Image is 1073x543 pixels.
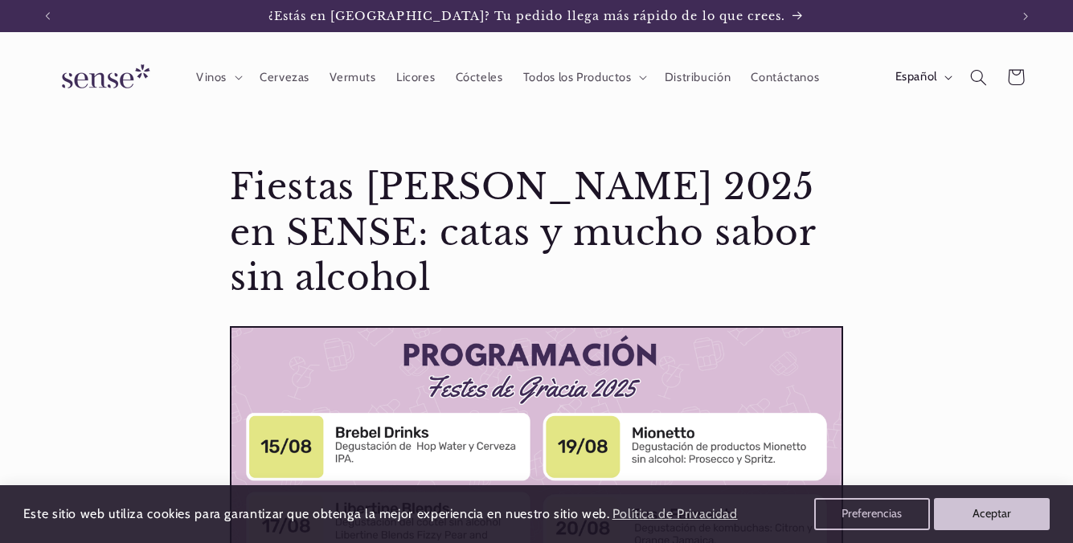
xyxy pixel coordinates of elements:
h1: Fiestas [PERSON_NAME] 2025 en SENSE: catas y mucho sabor sin alcohol [230,165,842,301]
a: Sense [36,48,170,107]
button: Preferencias [814,498,930,530]
span: Distribución [665,70,731,85]
span: Español [895,68,937,86]
span: Licores [396,70,435,85]
span: Vinos [196,70,227,85]
span: Vermuts [330,70,375,85]
button: Aceptar [934,498,1050,530]
a: Política de Privacidad (opens in a new tab) [609,500,739,529]
span: ¿Estás en [GEOGRAPHIC_DATA]? Tu pedido llega más rápido de lo que crees. [268,9,786,23]
a: Distribución [654,59,741,95]
span: Cervezas [260,70,309,85]
span: Contáctanos [751,70,819,85]
a: Cócteles [445,59,513,95]
summary: Búsqueda [960,59,997,96]
a: Cervezas [249,59,319,95]
img: Sense [43,55,163,100]
summary: Todos los Productos [513,59,654,95]
span: Este sitio web utiliza cookies para garantizar que obtenga la mejor experiencia en nuestro sitio ... [23,506,610,521]
a: Vermuts [320,59,387,95]
a: Contáctanos [741,59,829,95]
span: Todos los Productos [523,70,632,85]
summary: Vinos [186,59,249,95]
a: Licores [386,59,445,95]
span: Cócteles [456,70,503,85]
button: Español [885,61,960,93]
